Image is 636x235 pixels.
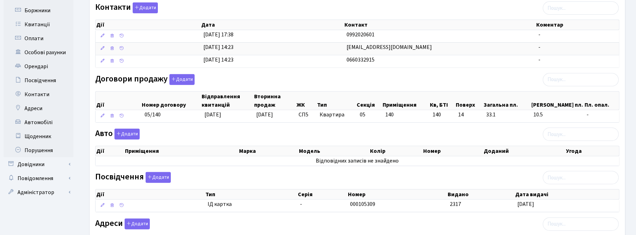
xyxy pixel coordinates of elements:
span: ІД картка [208,200,294,208]
span: [DATE] 14:23 [203,43,233,51]
th: Угода [565,146,619,156]
span: 000105309 [350,200,375,208]
a: Особові рахунки [4,45,74,59]
a: Квитанції [4,17,74,31]
span: - [300,200,302,208]
span: СП5 [299,111,314,119]
span: 140 [385,111,394,119]
a: Додати [144,171,171,183]
th: Пл. опал. [584,92,619,110]
th: Відправлення квитанцій [201,92,253,110]
span: [DATE] 17:38 [203,31,233,38]
th: Номер договору [141,92,201,110]
th: Поверх [455,92,483,110]
th: Марка [238,146,298,156]
label: Договори продажу [95,74,195,85]
span: - [538,31,540,38]
th: Загальна пл. [483,92,531,110]
button: Договори продажу [169,74,195,85]
span: - [538,43,540,51]
span: 0660332915 [347,56,375,64]
a: Порушення [4,143,74,157]
a: Довідники [4,157,74,171]
th: Колір [369,146,422,156]
span: [DATE] [204,111,221,119]
button: Контакти [133,2,158,13]
span: 2317 [450,200,461,208]
label: Адреси [95,219,150,229]
label: Контакти [95,2,158,13]
a: Додати [168,73,195,85]
span: [DATE] [517,200,534,208]
a: Адміністратор [4,185,74,199]
span: 14 [459,111,481,119]
th: Серія [297,190,347,199]
a: Повідомлення [4,171,74,185]
span: 33.1 [486,111,528,119]
th: Секція [356,92,382,110]
span: Квартира [320,111,354,119]
span: - [538,56,540,64]
span: [EMAIL_ADDRESS][DOMAIN_NAME] [347,43,432,51]
span: [DATE] 14:23 [203,56,233,64]
label: Авто [95,129,140,140]
th: Доданий [483,146,566,156]
a: Боржники [4,3,74,17]
th: Дії [96,92,141,110]
span: 140 [433,111,453,119]
th: Вторинна продаж [253,92,296,110]
input: Пошук... [543,1,619,15]
a: Додати [131,1,158,14]
span: - [587,111,616,119]
a: Оплати [4,31,74,45]
th: Дата [201,20,344,30]
th: ЖК [296,92,317,110]
a: Додати [123,217,150,229]
th: Тип [205,190,297,199]
a: Щоденник [4,129,74,143]
input: Пошук... [543,73,619,86]
th: Приміщення [124,146,238,156]
input: Пошук... [543,171,619,184]
span: 10.5 [533,111,581,119]
th: Дії [96,146,124,156]
th: Тип [316,92,356,110]
th: Модель [298,146,369,156]
th: Дата видачі [515,190,619,199]
th: Приміщення [382,92,429,110]
th: Дії [96,20,201,30]
span: [DATE] [257,111,273,119]
label: Посвідчення [95,172,171,183]
th: Контакт [344,20,536,30]
th: Кв, БТІ [429,92,455,110]
a: Автомобілі [4,115,74,129]
input: Пошук... [543,218,619,231]
th: Номер [422,146,483,156]
input: Пошук... [543,128,619,141]
a: Адреси [4,101,74,115]
td: Відповідних записів не знайдено [96,156,619,166]
a: Орендарі [4,59,74,73]
span: 0992020601 [347,31,375,38]
button: Адреси [125,219,150,229]
th: Номер [347,190,447,199]
button: Посвідчення [146,172,171,183]
button: Авто [114,129,140,140]
span: 05/140 [145,111,161,119]
th: Коментар [536,20,619,30]
a: Посвідчення [4,73,74,87]
th: [PERSON_NAME] пл. [531,92,584,110]
a: Додати [113,128,140,140]
th: Видано [447,190,515,199]
a: Контакти [4,87,74,101]
th: Дії [96,190,205,199]
span: 05 [360,111,365,119]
